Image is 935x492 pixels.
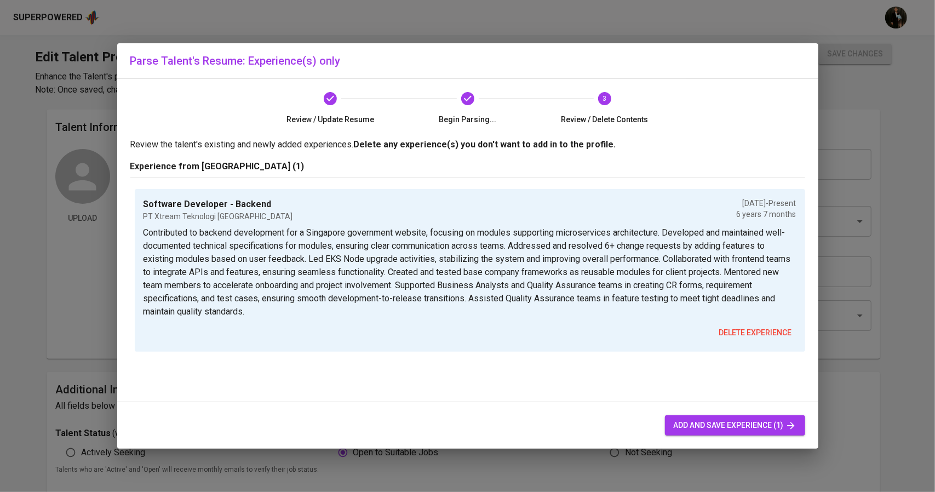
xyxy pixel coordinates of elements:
p: Review the talent's existing and newly added experiences. [130,138,805,151]
p: PT Xtream Teknologi [GEOGRAPHIC_DATA] [144,211,293,222]
text: 3 [603,95,607,102]
h6: Parse Talent's Resume: Experience(s) only [130,52,805,70]
p: Contributed to backend development for a Singapore government website, focusing on modules suppor... [144,226,796,318]
b: Delete any experience(s) you don't want to add in to the profile. [354,139,616,150]
span: add and save experience (1) [674,419,796,432]
button: add and save experience (1) [665,415,805,436]
span: Review / Delete Contents [541,114,669,125]
p: Software Developer - Backend [144,198,293,211]
span: Review / Update Resume [266,114,395,125]
p: 6 years 7 months [737,209,796,220]
span: Begin Parsing... [403,114,532,125]
span: delete experience [719,326,792,340]
button: delete experience [715,323,796,343]
p: [DATE] - Present [737,198,796,209]
p: Experience from [GEOGRAPHIC_DATA] (1) [130,160,805,173]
